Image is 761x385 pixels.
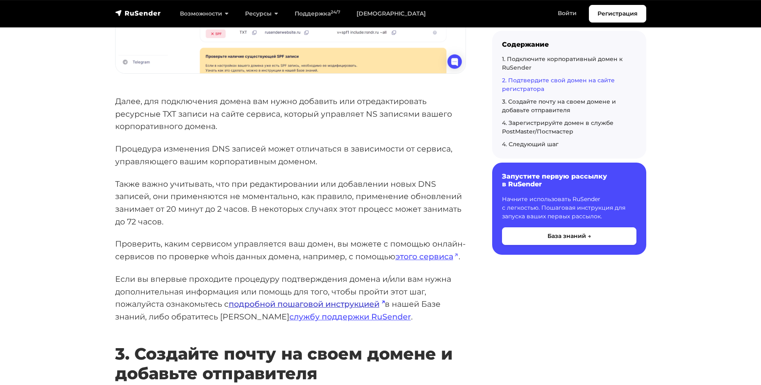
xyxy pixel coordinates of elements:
a: [DEMOGRAPHIC_DATA] [348,5,434,22]
p: Начните использовать RuSender с легкостью. Пошаговая инструкция для запуска ваших первых рассылок. [502,195,636,221]
p: Также важно учитывать, что при редактировании или добавлении новых DNS записей, они применяются н... [115,178,466,228]
a: Возможности [172,5,237,22]
h6: Запустите первую рассылку в RuSender [502,172,636,188]
a: Ресурсы [237,5,286,22]
a: Войти [550,5,585,22]
p: Процедура изменения DNS записей может отличаться в зависимости от сервиса, управляющего вашим кор... [115,143,466,168]
a: Запустите первую рассылку в RuSender Начните использовать RuSender с легкостью. Пошаговая инструк... [492,163,646,254]
a: службу поддержки RuSender [289,312,411,322]
img: RuSender [115,9,161,17]
a: Поддержка24/7 [286,5,348,22]
a: Регистрация [589,5,646,23]
a: 4. Зарегистрируйте домен в службе PostMaster/Постмастер [502,119,613,135]
a: 3. Создайте почту на своем домене и добавьте отправителя [502,98,616,114]
p: Далее, для подключения домена вам нужно добавить или отредактировать ресурсные TXT записи на сайт... [115,95,466,133]
a: 1. Подключите корпоративный домен к RuSender [502,55,622,71]
h2: 3. Создайте почту на своем домене и добавьте отправителя [115,320,466,383]
a: 4. Следующий шаг [502,140,559,148]
button: База знаний → [502,227,636,245]
div: Содержание [502,41,636,48]
p: Проверить, каким сервисом управляется ваш домен, вы можете с помощью онлайн-сервисов по проверке ... [115,238,466,263]
sup: 24/7 [331,9,340,15]
p: Если вы впервые проходите процедуру подтверждения домена и/или вам нужна дополнительная информаци... [115,273,466,323]
a: подробной пошаговой инструкцией [229,299,385,309]
a: 2. Подтвердите свой домен на сайте регистратора [502,77,615,93]
a: этого сервиса [395,251,459,261]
